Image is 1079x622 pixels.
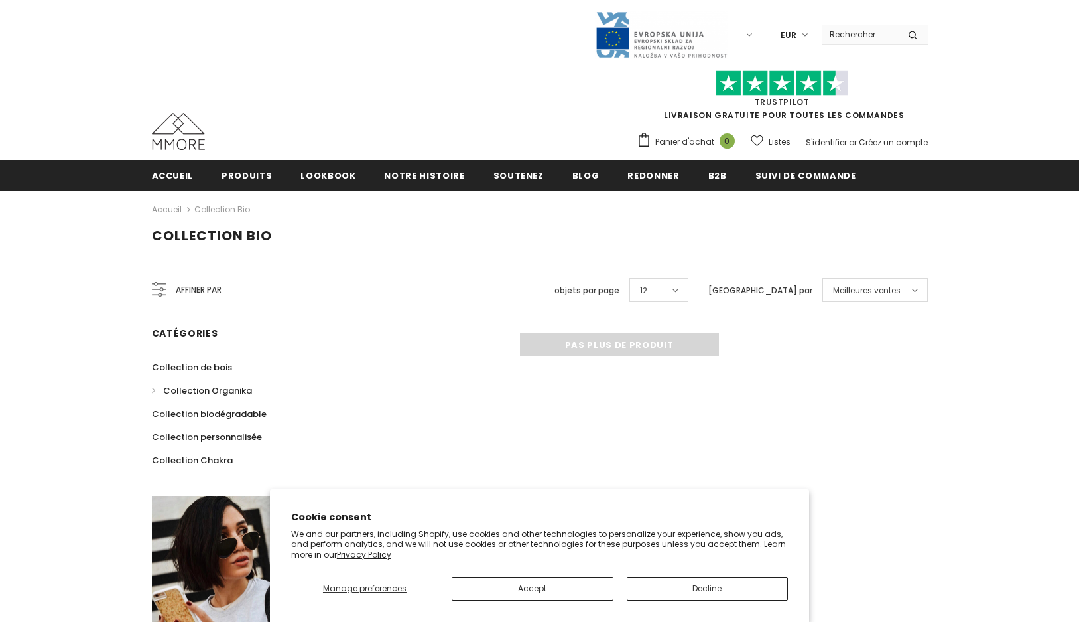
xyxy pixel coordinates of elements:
[152,356,232,379] a: Collection de bois
[708,169,727,182] span: B2B
[627,160,679,190] a: Redonner
[637,132,741,152] a: Panier d'achat 0
[572,169,600,182] span: Blog
[822,25,898,44] input: Search Site
[152,379,252,402] a: Collection Organika
[859,137,928,148] a: Créez un compte
[222,160,272,190] a: Produits
[833,284,901,297] span: Meilleures ventes
[152,160,194,190] a: Accueil
[152,454,233,467] span: Collection Chakra
[751,130,791,153] a: Listes
[152,226,272,245] span: Collection Bio
[152,361,232,374] span: Collection de bois
[755,160,856,190] a: Suivi de commande
[291,510,789,524] h2: Cookie consent
[716,70,848,96] img: Faites confiance aux étoiles pilotes
[637,76,928,121] span: LIVRAISON GRATUITE POUR TOUTES LES COMMANDES
[452,577,613,601] button: Accept
[640,284,647,297] span: 12
[595,11,728,59] img: Javni Razpis
[152,426,262,449] a: Collection personnalisée
[554,284,619,297] label: objets par page
[176,283,222,297] span: Affiner par
[755,96,810,108] a: TrustPilot
[384,160,464,190] a: Notre histoire
[493,169,544,182] span: soutenez
[222,169,272,182] span: Produits
[384,169,464,182] span: Notre histoire
[291,529,789,560] p: We and our partners, including Shopify, use cookies and other technologies to personalize your ex...
[163,384,252,397] span: Collection Organika
[849,137,857,148] span: or
[493,160,544,190] a: soutenez
[655,135,714,149] span: Panier d'achat
[337,549,391,560] a: Privacy Policy
[323,583,407,594] span: Manage preferences
[806,137,847,148] a: S'identifier
[152,402,267,426] a: Collection biodégradable
[194,204,250,215] a: Collection Bio
[152,327,218,340] span: Catégories
[708,160,727,190] a: B2B
[300,160,355,190] a: Lookbook
[595,29,728,40] a: Javni Razpis
[152,431,262,443] span: Collection personnalisée
[291,577,438,601] button: Manage preferences
[769,135,791,149] span: Listes
[300,169,355,182] span: Lookbook
[152,408,267,420] span: Collection biodégradable
[781,29,796,42] span: EUR
[152,449,233,472] a: Collection Chakra
[152,113,205,150] img: Cas MMORE
[627,169,679,182] span: Redonner
[627,577,789,601] button: Decline
[708,284,812,297] label: [GEOGRAPHIC_DATA] par
[572,160,600,190] a: Blog
[720,133,735,149] span: 0
[755,169,856,182] span: Suivi de commande
[152,202,182,218] a: Accueil
[152,169,194,182] span: Accueil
